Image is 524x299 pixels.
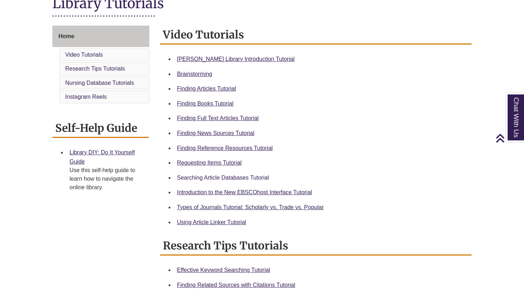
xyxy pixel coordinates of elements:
[177,204,324,210] a: Types of Journals Tutorial: Scholarly vs. Trade vs. Popular
[177,115,259,121] a: Finding Full Text Articles Tutorial
[177,56,295,62] a: [PERSON_NAME] Library Introduction Tutorial
[65,52,103,58] a: Video Tutorials
[52,119,149,138] h2: Self-Help Guide
[177,267,270,273] a: Effective Keyword Searching Tutorial
[52,26,149,47] a: Home
[495,133,522,143] a: Back to Top
[177,86,236,92] a: Finding Articles Tutorial
[160,237,472,256] h2: Research Tips Tutorials
[177,160,242,166] a: Requesting Items Tutorial
[177,130,255,136] a: Finding News Sources Tutorial
[70,166,143,192] div: Use this self-help guide to learn how to navigate the online library.
[177,189,312,195] a: Introduction to the New EBSCOhost Interface Tutorial
[65,94,107,100] a: Instagram Reels
[52,26,149,105] div: Guide Page Menu
[177,219,246,225] a: Using Article Linker Tutorial
[177,100,233,107] a: Finding Books Tutorial
[160,26,472,45] h2: Video Tutorials
[177,145,273,151] a: Finding Reference Resources Tutorial
[177,282,296,288] a: Finding Related Sources with Citations Tutorial
[177,71,212,77] a: Brainstorming
[177,175,269,181] a: Searching Article Databases Tutorial
[58,33,74,39] span: Home
[65,66,125,72] a: Research Tips Tutorials
[65,80,134,86] a: Nursing Database Tutorials
[70,149,135,165] a: Library DIY: Do It Yourself Guide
